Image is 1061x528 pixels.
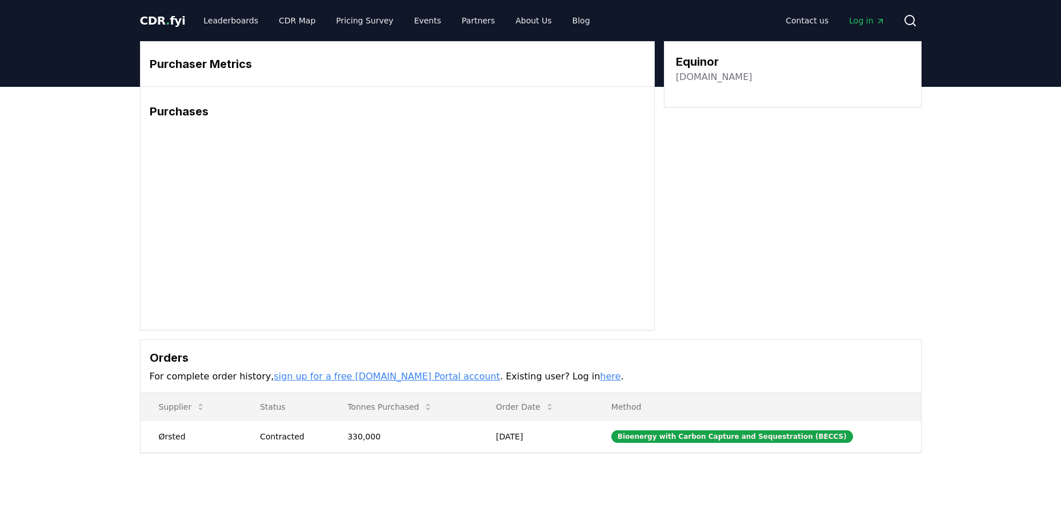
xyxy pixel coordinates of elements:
p: Method [602,401,912,413]
a: CDR Map [270,10,325,31]
a: Contact us [776,10,838,31]
a: Partners [453,10,504,31]
a: Leaderboards [194,10,267,31]
p: For complete order history, . Existing user? Log in . [150,370,912,383]
span: . [166,14,170,27]
span: Log in [849,15,884,26]
a: Blog [563,10,599,31]
a: Log in [840,10,894,31]
nav: Main [776,10,894,31]
a: sign up for a free [DOMAIN_NAME] Portal account [274,371,500,382]
span: CDR fyi [140,14,186,27]
td: 330,000 [329,421,478,452]
div: Bioenergy with Carbon Capture and Sequestration (BECCS) [611,430,853,443]
p: Status [251,401,320,413]
a: About Us [506,10,560,31]
button: Order Date [487,395,563,418]
td: Ørsted [141,421,242,452]
div: Contracted [260,431,320,442]
button: Supplier [150,395,215,418]
nav: Main [194,10,599,31]
a: Events [405,10,450,31]
a: Pricing Survey [327,10,402,31]
a: here [600,371,620,382]
a: [DOMAIN_NAME] [676,70,752,84]
h3: Purchaser Metrics [150,55,645,73]
h3: Purchases [150,103,645,120]
h3: Equinor [676,53,752,70]
a: CDR.fyi [140,13,186,29]
td: [DATE] [478,421,593,452]
button: Tonnes Purchased [338,395,442,418]
h3: Orders [150,349,912,366]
